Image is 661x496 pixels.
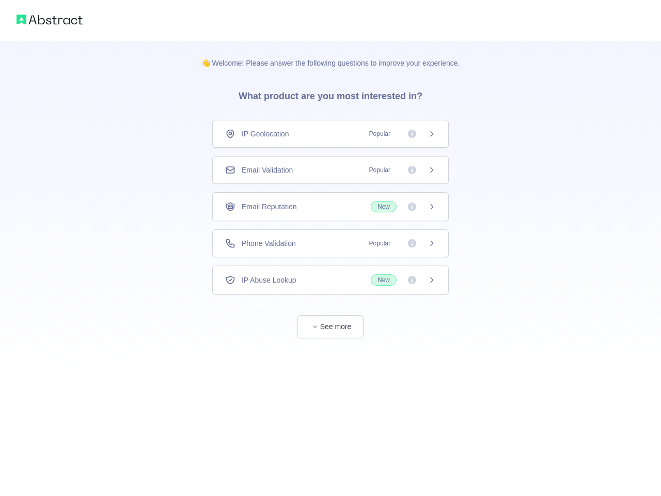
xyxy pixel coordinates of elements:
[222,68,439,120] h3: What product are you most interested in?
[297,315,364,338] button: See more
[242,165,293,175] span: Email Validation
[371,201,397,212] span: New
[363,129,397,139] span: Popular
[242,275,296,285] span: IP Abuse Lookup
[17,12,83,27] img: Abstract logo
[242,202,297,212] span: Email Reputation
[242,238,296,249] span: Phone Validation
[371,274,397,286] span: New
[185,41,477,68] p: 👋 Welcome! Please answer the following questions to improve your experience.
[363,165,397,175] span: Popular
[363,238,397,249] span: Popular
[242,129,289,139] span: IP Geolocation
